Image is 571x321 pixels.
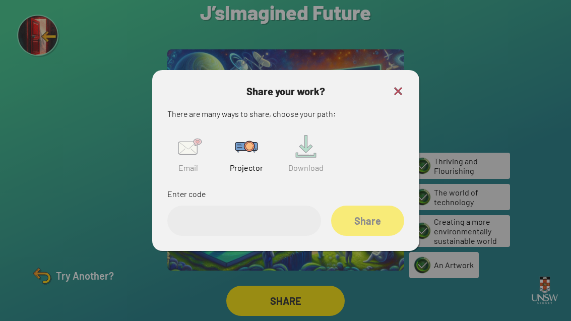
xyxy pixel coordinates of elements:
img: Download [290,131,322,163]
h3: Share your work? [167,85,404,97]
span: Projector [230,163,263,172]
img: Projector [230,131,263,163]
img: Close [392,85,404,97]
p: Enter code [167,187,404,201]
span: Download [288,163,324,172]
img: Email [172,131,205,163]
span: Email [178,163,198,172]
p: There are many ways to share, choose your path: [167,107,404,120]
div: Share [331,206,404,236]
